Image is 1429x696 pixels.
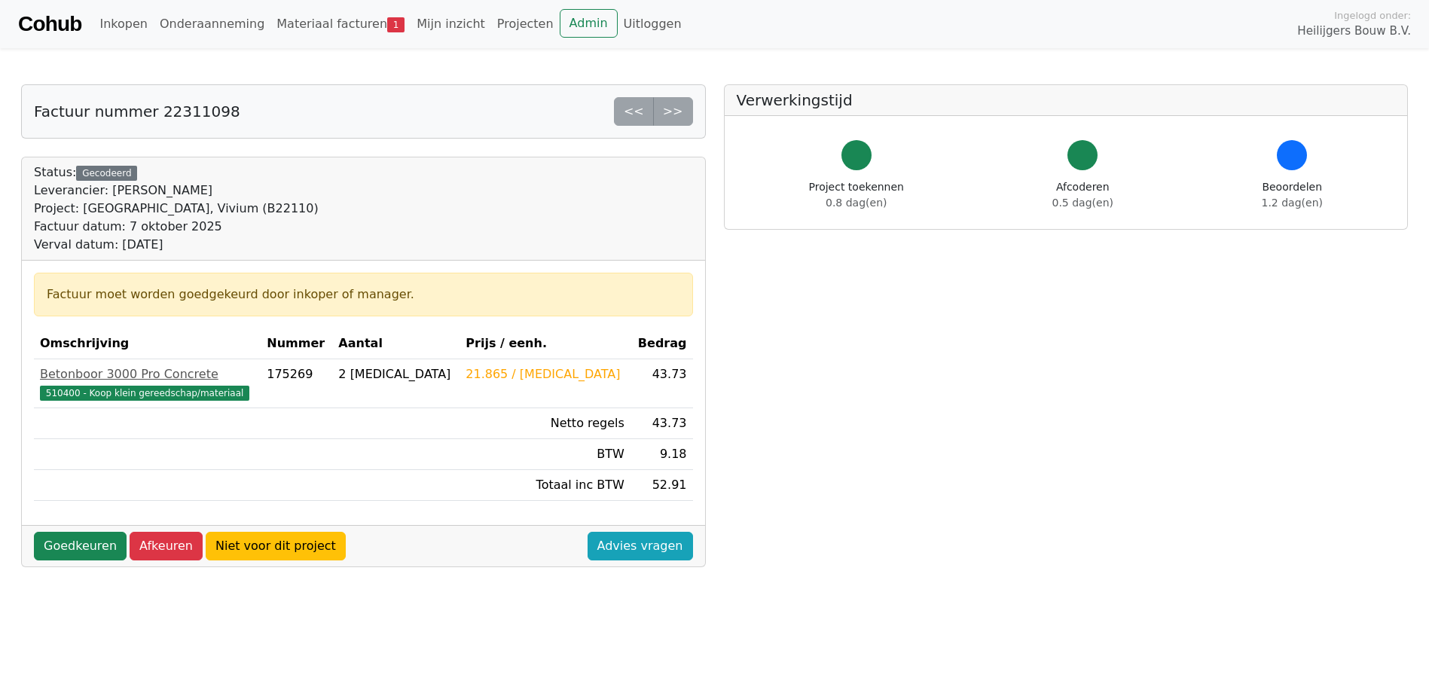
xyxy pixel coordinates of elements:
td: Netto regels [460,408,631,439]
div: Verval datum: [DATE] [34,236,319,254]
a: Niet voor dit project [206,532,346,560]
a: Projecten [491,9,560,39]
span: Ingelogd onder: [1334,8,1411,23]
div: Factuur moet worden goedgekeurd door inkoper of manager. [47,285,680,304]
div: Project toekennen [809,179,904,211]
div: Project: [GEOGRAPHIC_DATA], Vivium (B22110) [34,200,319,218]
th: Aantal [332,328,460,359]
a: Onderaanneming [154,9,270,39]
span: 1.2 dag(en) [1262,197,1323,209]
div: Beoordelen [1262,179,1323,211]
a: Admin [560,9,618,38]
div: Gecodeerd [76,166,137,181]
a: Inkopen [93,9,153,39]
div: Betonboor 3000 Pro Concrete [40,365,255,383]
a: Betonboor 3000 Pro Concrete510400 - Koop klein gereedschap/materiaal [40,365,255,401]
td: 52.91 [631,470,693,501]
td: 175269 [261,359,332,408]
td: 43.73 [631,408,693,439]
div: Leverancier: [PERSON_NAME] [34,182,319,200]
span: 510400 - Koop klein gereedschap/materiaal [40,386,249,401]
div: Status: [34,163,319,254]
span: 0.8 dag(en) [826,197,887,209]
td: Totaal inc BTW [460,470,631,501]
div: 21.865 / [MEDICAL_DATA] [466,365,624,383]
div: Afcoderen [1052,179,1113,211]
a: Uitloggen [618,9,688,39]
span: 0.5 dag(en) [1052,197,1113,209]
a: Mijn inzicht [411,9,491,39]
h5: Factuur nummer 22311098 [34,102,240,121]
a: Goedkeuren [34,532,127,560]
a: Cohub [18,6,81,42]
th: Omschrijving [34,328,261,359]
div: Factuur datum: 7 oktober 2025 [34,218,319,236]
th: Bedrag [631,328,693,359]
td: BTW [460,439,631,470]
a: Afkeuren [130,532,203,560]
h5: Verwerkingstijd [737,91,1396,109]
span: 1 [387,17,405,32]
td: 9.18 [631,439,693,470]
td: 43.73 [631,359,693,408]
div: 2 [MEDICAL_DATA] [338,365,453,383]
th: Prijs / eenh. [460,328,631,359]
th: Nummer [261,328,332,359]
span: Heilijgers Bouw B.V. [1297,23,1411,40]
a: Advies vragen [588,532,693,560]
a: Materiaal facturen1 [270,9,411,39]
